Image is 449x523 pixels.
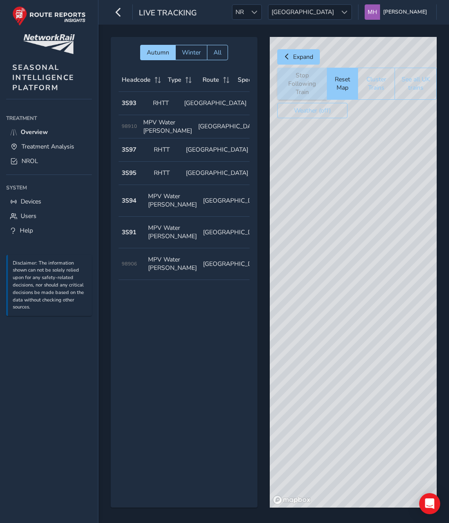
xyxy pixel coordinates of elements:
strong: 3S94 [122,196,136,205]
td: RHTT [150,92,181,115]
td: MPV Water [PERSON_NAME] [145,217,200,248]
td: [GEOGRAPHIC_DATA] [183,138,251,162]
button: Weather (off) [277,103,348,118]
td: RHTT [151,162,183,185]
img: rr logo [12,6,86,26]
span: Treatment Analysis [22,142,74,151]
strong: 3S93 [122,99,136,107]
a: Treatment Analysis [6,139,92,154]
img: customer logo [23,34,75,54]
strong: 3S91 [122,228,136,236]
a: Users [6,209,92,223]
button: See all UK trains [395,68,437,100]
span: 98906 [122,261,137,267]
td: [GEOGRAPHIC_DATA] [200,185,268,217]
button: Expand [277,49,320,65]
button: [PERSON_NAME] [365,4,430,20]
td: RHTT [151,138,183,162]
span: Autumn [147,48,169,57]
strong: 3S97 [122,145,136,154]
span: NR [232,5,247,19]
td: -- [250,92,281,115]
span: [PERSON_NAME] [383,4,427,20]
p: Disclaimer: The information shown can not be solely relied upon for any safety-related decisions,... [13,260,87,312]
span: Users [21,212,36,220]
td: [GEOGRAPHIC_DATA] [183,162,251,185]
span: [GEOGRAPHIC_DATA] [268,5,337,19]
button: Winter [175,45,207,60]
span: 98910 [122,123,137,130]
img: diamond-layout [365,4,380,20]
div: System [6,181,92,194]
span: Headcode [122,76,151,84]
button: Reset Map [327,68,358,100]
a: Help [6,223,92,238]
td: [GEOGRAPHIC_DATA] [200,248,268,280]
div: Treatment [6,112,92,125]
td: [GEOGRAPHIC_DATA] [200,217,268,248]
span: Speed [238,76,256,84]
div: Open Intercom Messenger [419,493,440,514]
span: Overview [21,128,48,136]
span: SEASONAL INTELLIGENCE PLATFORM [12,62,74,93]
button: All [207,45,228,60]
span: Route [203,76,219,84]
a: Overview [6,125,92,139]
span: Help [20,226,33,235]
button: Cluster Trains [358,68,395,100]
td: MPV Water [PERSON_NAME] [145,185,200,217]
span: Devices [21,197,41,206]
span: Expand [293,53,313,61]
a: NROL [6,154,92,168]
span: All [214,48,221,57]
span: Winter [182,48,201,57]
button: Autumn [140,45,175,60]
span: Live Tracking [139,7,197,20]
td: [GEOGRAPHIC_DATA] [181,92,250,115]
span: NROL [22,157,38,165]
a: Devices [6,194,92,209]
strong: 3S95 [122,169,136,177]
td: [GEOGRAPHIC_DATA] [195,115,264,138]
span: Type [168,76,181,84]
td: MPV Water [PERSON_NAME] [140,115,195,138]
td: MPV Water [PERSON_NAME] [145,248,200,280]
